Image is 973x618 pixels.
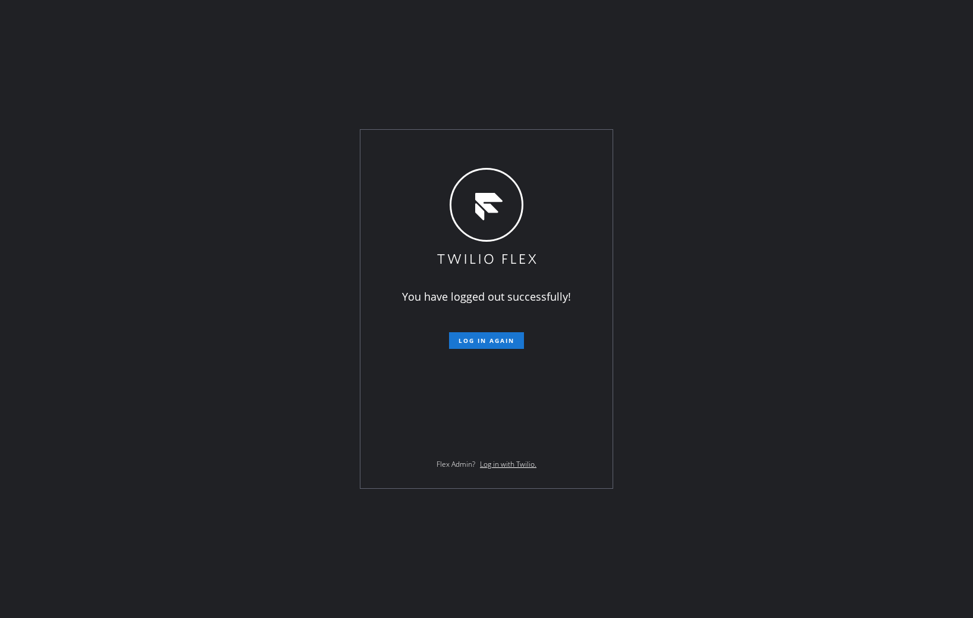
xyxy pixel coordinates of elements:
span: You have logged out successfully! [402,289,571,304]
a: Log in with Twilio. [480,459,536,469]
button: Log in again [449,332,524,349]
span: Log in again [459,336,514,345]
span: Flex Admin? [437,459,475,469]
